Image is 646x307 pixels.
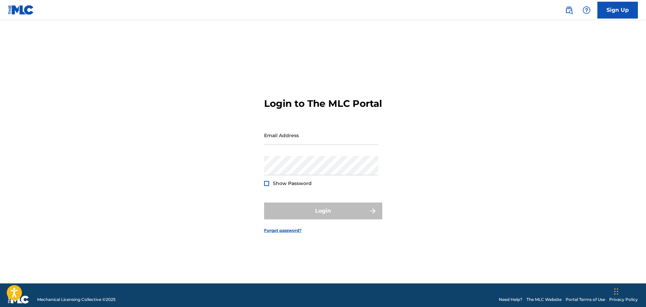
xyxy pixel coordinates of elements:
img: help [583,6,591,14]
div: Drag [614,281,618,302]
a: Sign Up [597,2,638,19]
img: MLC Logo [8,5,34,15]
img: logo [8,296,29,304]
div: Help [580,3,593,17]
a: Need Help? [499,297,522,303]
img: search [565,6,573,14]
a: Privacy Policy [609,297,638,303]
a: The MLC Website [526,297,562,303]
span: Show Password [273,180,312,186]
a: Portal Terms of Use [566,297,605,303]
a: Forgot password? [264,227,302,234]
span: Mechanical Licensing Collective © 2025 [37,297,115,303]
a: Public Search [562,3,576,17]
h3: Login to The MLC Portal [264,98,382,110]
iframe: Chat Widget [612,275,646,307]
